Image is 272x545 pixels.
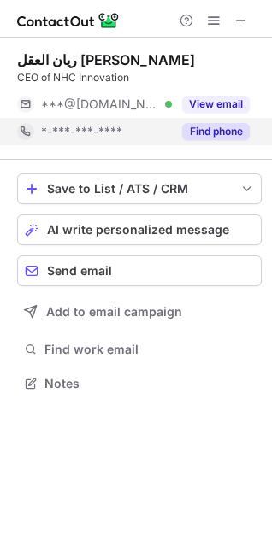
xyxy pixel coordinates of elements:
button: Send email [17,255,262,286]
div: ريان العقل [PERSON_NAME] [17,51,195,68]
button: save-profile-one-click [17,173,262,204]
button: Add to email campaign [17,296,262,327]
button: Reveal Button [182,96,250,113]
div: Save to List / ATS / CRM [47,182,232,196]
button: Find work email [17,337,262,361]
span: Add to email campaign [46,305,182,319]
div: CEO of NHC Innovation [17,70,262,85]
span: Notes [44,376,255,391]
img: ContactOut v5.3.10 [17,10,120,31]
span: AI write personalized message [47,223,229,237]
button: Notes [17,372,262,396]
span: ***@[DOMAIN_NAME] [41,97,159,112]
span: Send email [47,264,112,278]
span: Find work email [44,342,255,357]
button: AI write personalized message [17,214,262,245]
button: Reveal Button [182,123,250,140]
